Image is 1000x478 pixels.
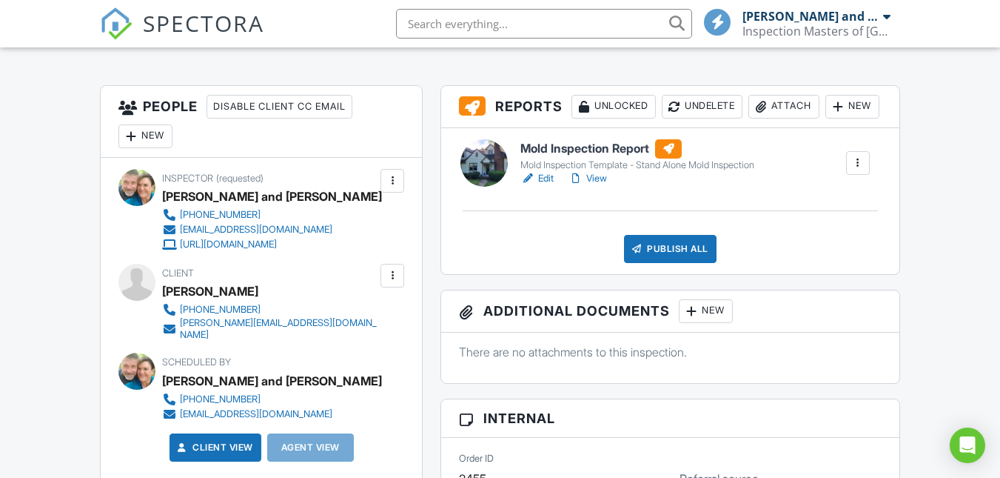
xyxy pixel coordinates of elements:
[180,224,332,236] div: [EMAIL_ADDRESS][DOMAIN_NAME]
[162,302,377,317] a: [PHONE_NUMBER]
[441,86,899,128] h3: Reports
[175,440,253,455] a: Client View
[520,139,754,172] a: Mold Inspection Report Mold Inspection Template - Stand Alone Mold Inspection
[742,24,890,39] div: Inspection Masters of Chattanooga, PLLC
[742,9,879,24] div: [PERSON_NAME] and [PERSON_NAME]
[162,237,370,252] a: [URL][DOMAIN_NAME]
[100,7,132,40] img: The Best Home Inspection Software - Spectora
[207,95,352,119] div: Disable Client CC Email
[748,95,819,119] div: Attach
[162,268,194,279] span: Client
[180,317,377,341] div: [PERSON_NAME][EMAIL_ADDRESS][DOMAIN_NAME]
[162,208,370,222] a: [PHONE_NUMBER]
[162,392,370,407] a: [PHONE_NUMBER]
[441,399,899,438] h3: Internal
[101,86,422,158] h3: People
[216,173,264,184] span: (requested)
[950,428,985,463] div: Open Intercom Messenger
[459,452,494,465] label: Order ID
[396,9,692,39] input: Search everything...
[180,239,277,250] div: [URL][DOMAIN_NAME]
[825,95,879,119] div: New
[162,222,370,237] a: [EMAIL_ADDRESS][DOMAIN_NAME]
[441,291,899,333] h3: Additional Documents
[520,171,554,186] a: Edit
[571,95,656,119] div: Unlocked
[162,407,370,422] a: [EMAIL_ADDRESS][DOMAIN_NAME]
[100,20,264,51] a: SPECTORA
[118,125,172,148] div: New
[162,317,377,341] a: [PERSON_NAME][EMAIL_ADDRESS][DOMAIN_NAME]
[180,394,261,405] div: [PHONE_NUMBER]
[180,304,261,316] div: [PHONE_NUMBER]
[162,370,382,392] div: [PERSON_NAME] and [PERSON_NAME]
[162,173,213,184] span: Inspector
[520,159,754,171] div: Mold Inspection Template - Stand Alone Mold Inspection
[520,139,754,159] h6: Mold Inspection Report
[162,280,258,302] div: [PERSON_NAME]
[162,356,231,368] span: Scheduled By
[568,171,607,186] a: View
[624,235,717,263] div: Publish All
[143,7,264,39] span: SPECTORA
[162,185,382,208] div: [PERSON_NAME] and [PERSON_NAME]
[459,344,881,360] p: There are no attachments to this inspection.
[679,299,733,323] div: New
[180,408,332,420] div: [EMAIL_ADDRESS][DOMAIN_NAME]
[180,209,261,221] div: [PHONE_NUMBER]
[662,95,742,119] div: Undelete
